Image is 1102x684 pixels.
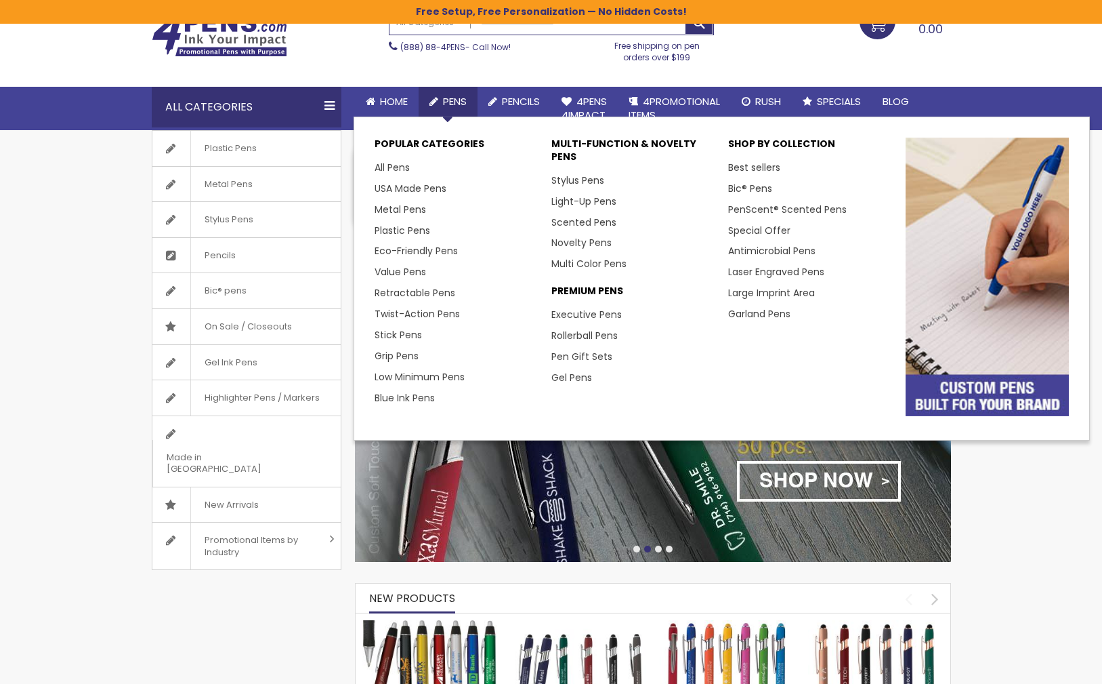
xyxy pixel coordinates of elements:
[375,182,446,195] a: USA Made Pens
[551,87,618,131] a: 4Pens4impact
[443,94,467,108] span: Pens
[629,94,720,122] span: 4PROMOTIONAL ITEMS
[728,307,790,321] a: Garland Pens
[561,94,607,122] span: 4Pens 4impact
[817,94,861,108] span: Specials
[511,620,646,631] a: Custom Soft Touch Metal Pen - Stylus Top
[897,587,920,611] div: prev
[990,647,1102,684] iframe: Google Customer Reviews
[152,416,341,487] a: Made in [GEOGRAPHIC_DATA]
[152,440,307,487] span: Made in [GEOGRAPHIC_DATA]
[600,35,714,62] div: Free shipping on pen orders over $199
[152,345,341,380] a: Gel Ink Pens
[728,224,790,237] a: Special Offer
[190,380,333,416] span: Highlighter Pens / Markers
[375,370,465,384] a: Low Minimum Pens
[728,244,815,258] a: Antimicrobial Pens
[152,87,341,127] div: All Categories
[551,371,592,384] a: Gel Pens
[375,328,422,342] a: Stick Pens
[872,87,920,117] a: Blog
[551,350,612,363] a: Pen Gift Sets
[400,41,465,53] a: (888) 88-4PENS
[152,487,341,523] a: New Arrivals
[152,167,341,202] a: Metal Pens
[419,87,478,117] a: Pens
[152,238,341,273] a: Pencils
[190,238,249,273] span: Pencils
[380,94,408,108] span: Home
[375,307,460,321] a: Twist-Action Pens
[375,265,426,279] a: Value Pens
[152,202,341,237] a: Stylus Pens
[190,131,270,166] span: Plastic Pens
[728,203,847,216] a: PenScent® Scented Pens
[923,587,947,611] div: next
[660,620,795,631] a: Ellipse Softy Brights with Stylus Pen - Laser
[883,94,909,108] span: Blog
[355,87,419,117] a: Home
[502,94,540,108] span: Pencils
[152,309,341,344] a: On Sale / Closeouts
[375,161,410,174] a: All Pens
[375,224,430,237] a: Plastic Pens
[190,273,260,308] span: Bic® pens
[728,182,772,195] a: Bic® Pens
[375,138,538,157] p: Popular Categories
[728,138,891,157] p: Shop By Collection
[152,131,341,166] a: Plastic Pens
[375,286,455,300] a: Retractable Pens
[400,41,511,53] span: - Call Now!
[792,87,872,117] a: Specials
[190,487,272,523] span: New Arrivals
[551,195,616,208] a: Light-Up Pens
[190,345,271,380] span: Gel Ink Pens
[755,94,781,108] span: Rush
[808,620,944,631] a: Ellipse Softy Rose Gold Classic with Stylus Pen - Silver Laser
[728,265,824,279] a: Laser Engraved Pens
[551,285,715,304] p: Premium Pens
[152,380,341,416] a: Highlighter Pens / Markers
[551,308,622,321] a: Executive Pens
[551,257,627,270] a: Multi Color Pens
[375,244,458,258] a: Eco-Friendly Pens
[152,523,341,569] a: Promotional Items by Industry
[375,203,426,216] a: Metal Pens
[918,20,943,37] span: 0.00
[618,87,731,131] a: 4PROMOTIONALITEMS
[731,87,792,117] a: Rush
[362,620,498,631] a: The Barton Custom Pens Special Offer
[728,161,780,174] a: Best sellers
[551,329,618,342] a: Rollerball Pens
[190,523,324,569] span: Promotional Items by Industry
[375,349,419,363] a: Grip Pens
[478,87,551,117] a: Pencils
[728,286,815,300] a: Large Imprint Area
[551,216,616,229] a: Scented Pens
[369,590,455,606] span: New Products
[551,236,612,249] a: Novelty Pens
[152,14,287,57] img: 4Pens Custom Pens and Promotional Products
[906,138,1069,416] img: custom-pens
[551,138,715,170] p: Multi-Function & Novelty Pens
[152,273,341,308] a: Bic® pens
[551,174,604,187] a: Stylus Pens
[190,309,305,344] span: On Sale / Closeouts
[190,167,266,202] span: Metal Pens
[190,202,267,237] span: Stylus Pens
[375,391,435,405] a: Blue Ink Pens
